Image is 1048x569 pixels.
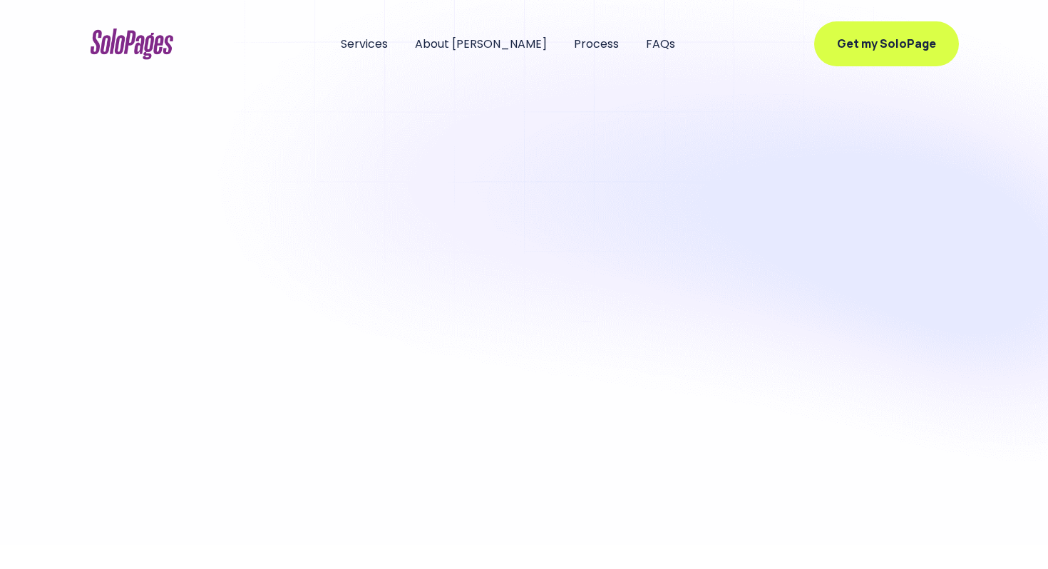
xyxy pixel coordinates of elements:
[574,34,619,53] a: Process
[89,24,175,64] img: SoloPages logo
[341,34,388,53] a: Services
[415,34,547,53] a: About [PERSON_NAME]
[646,34,675,53] a: FAQs
[837,34,936,53] p: Get my SoloPage
[814,21,959,66] a: Get my SoloPage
